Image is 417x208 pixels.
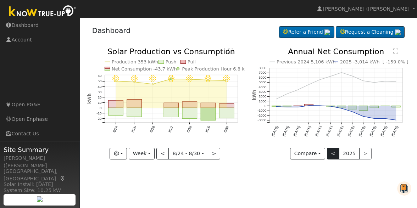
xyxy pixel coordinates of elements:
rect: onclick="" [164,103,179,108]
div: [PERSON_NAME] ([PERSON_NAME] [4,154,76,169]
rect: onclick="" [201,103,216,108]
text: -10 [96,111,102,115]
rect: onclick="" [108,100,123,108]
text: 2025 -3,014 kWh [ -159.0% ] [340,60,408,65]
text: kWh [252,90,257,100]
button: Compare [290,148,325,160]
button: > [208,148,220,160]
text: 6000 [259,75,267,79]
rect: onclick="" [370,106,379,108]
i: 8/26 - Clear [149,75,156,82]
i: 8/30 - Clear [223,75,230,82]
text: [DATE] [391,125,399,137]
div: System Size: 10.25 kW [4,187,76,194]
text: 8/28 [186,125,192,133]
rect: onclick="" [201,108,216,120]
text: 60 [98,74,101,78]
img: retrieve [324,29,330,35]
text: Push [165,60,176,65]
i: 8/24 - Clear [112,75,119,82]
circle: onclick="" [319,105,321,107]
i: 8/29 - Clear [205,75,211,82]
text: Previous 2024 5,106 kWh [277,60,335,65]
a: Request a Cleaning [336,26,405,38]
circle: onclick="" [341,72,342,73]
circle: onclick="" [374,118,375,119]
div: [GEOGRAPHIC_DATA], [GEOGRAPHIC_DATA] [4,168,76,182]
circle: onclick="" [115,80,116,82]
rect: onclick="" [182,108,197,119]
circle: onclick="" [276,99,277,100]
rect: onclick="" [272,106,281,107]
div: Solar Install: [DATE] [4,181,76,188]
img: retrieve [37,196,43,202]
button: 2025 [339,148,360,160]
text: 8/30 [223,125,229,133]
text: 2000 [259,95,267,99]
text: 1000 [259,99,267,103]
circle: onclick="" [226,80,227,81]
button: 8/24 - 8/30 [168,148,208,160]
text: 50 [98,79,101,83]
text: Pull [188,60,196,65]
span: [PERSON_NAME] ([PERSON_NAME] [323,6,410,12]
a: Refer a Friend [279,26,334,38]
img: Know True-Up [5,4,80,20]
circle: onclick="" [133,81,135,83]
text: [DATE] [293,125,301,137]
text:  [393,48,398,54]
rect: onclick="" [127,100,141,108]
circle: onclick="" [363,80,364,81]
a: Dashboard [92,26,131,35]
text: Peak Production Hour 6.8 kWh [182,66,252,72]
text: [DATE] [304,125,312,137]
circle: onclick="" [287,107,288,108]
rect: onclick="" [337,106,346,108]
text: [DATE] [369,125,377,137]
rect: onclick="" [164,108,179,117]
rect: onclick="" [392,106,401,107]
circle: onclick="" [287,93,288,95]
text: [DATE] [325,125,333,137]
circle: onclick="" [297,89,299,90]
span: Site Summary [4,145,76,154]
circle: onclick="" [352,75,353,77]
text: [DATE] [282,125,290,137]
text: 40 [98,85,101,89]
text: 30 [98,90,101,94]
rect: onclick="" [108,108,123,116]
text: 8/29 [205,125,211,133]
rect: onclick="" [182,102,197,108]
text: -20 [96,117,102,120]
i: 8/27 - Clear [168,75,174,82]
circle: onclick="" [207,79,209,81]
text: 7000 [259,71,267,75]
text: 20 [98,95,101,99]
text: 5000 [259,80,267,84]
rect: onclick="" [219,104,234,108]
text: [DATE] [315,125,323,137]
circle: onclick="" [170,78,172,80]
text: -3000 [257,118,267,122]
rect: onclick="" [348,106,357,109]
text: 0 [265,104,267,108]
text: 0 [100,106,102,110]
i: 8/25 - Clear [131,75,138,82]
text: Annual Net Consumption [288,47,384,56]
rect: onclick="" [305,104,313,106]
text: -2000 [257,113,267,117]
circle: onclick="" [189,79,190,80]
circle: onclick="" [319,79,321,80]
circle: onclick="" [385,80,386,82]
i: 8/28 - Clear [186,75,193,82]
text: [DATE] [336,125,344,137]
text: [DATE] [380,125,388,137]
text: 8/27 [167,125,174,133]
circle: onclick="" [297,107,299,108]
rect: onclick="" [219,108,234,118]
button: Week [129,148,155,160]
circle: onclick="" [341,108,342,109]
text: -1000 [257,109,267,113]
text: Net Consumption -43.7 kWh [112,66,177,72]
